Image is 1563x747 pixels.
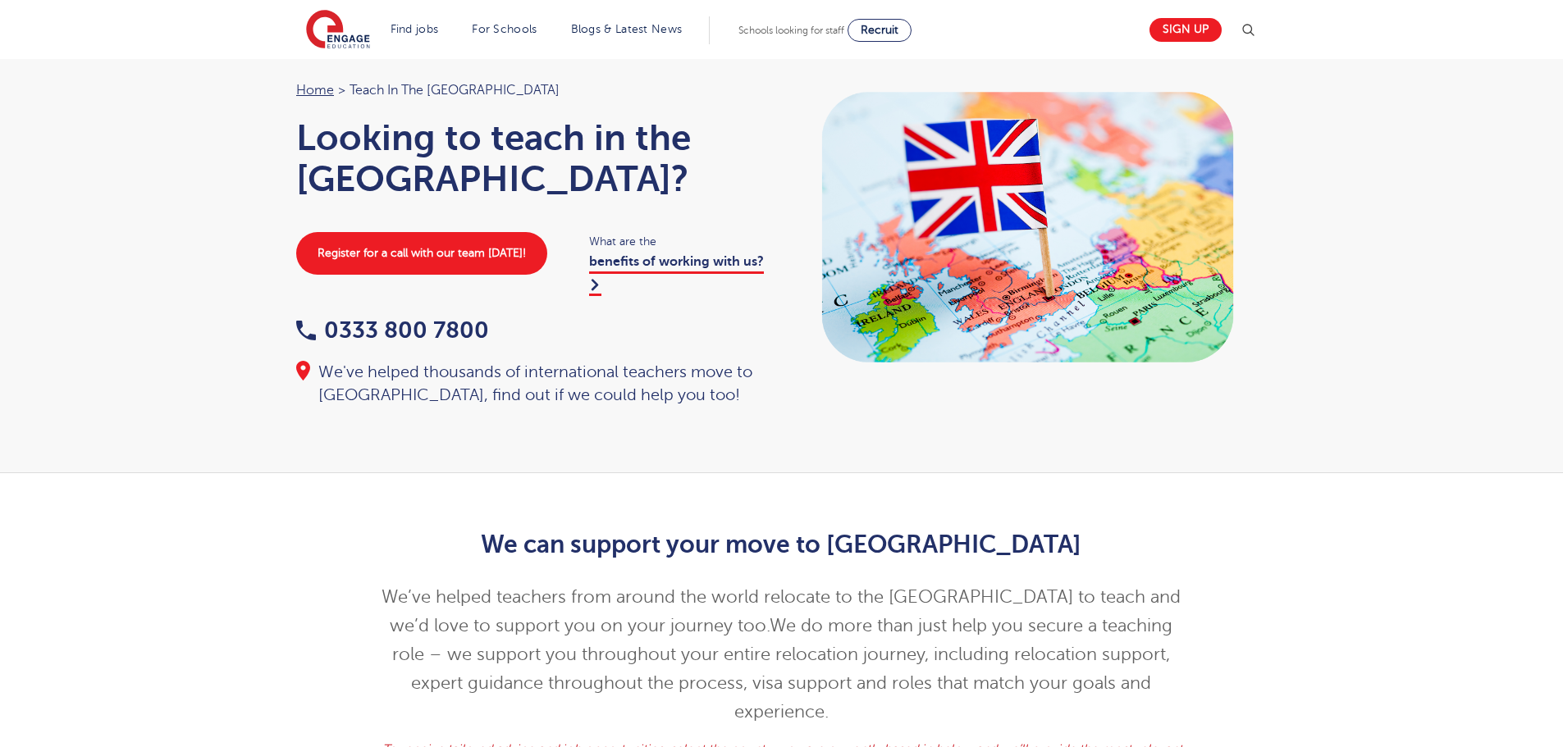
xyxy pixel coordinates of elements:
[472,23,537,35] a: For Schools
[589,232,766,251] span: What are the
[306,10,370,51] img: Engage Education
[861,24,898,36] span: Recruit
[296,83,334,98] a: Home
[296,80,766,101] nav: breadcrumb
[391,23,439,35] a: Find jobs
[571,23,683,35] a: Blogs & Latest News
[338,83,345,98] span: >
[738,25,844,36] span: Schools looking for staff
[379,531,1184,558] h2: We can support your move to [GEOGRAPHIC_DATA]
[848,19,912,42] a: Recruit
[296,117,766,199] h1: Looking to teach in the [GEOGRAPHIC_DATA]?
[296,232,547,275] a: Register for a call with our team [DATE]!
[296,361,766,407] div: We've helped thousands of international teachers move to [GEOGRAPHIC_DATA], find out if we could ...
[1149,18,1222,42] a: Sign up
[350,80,560,101] span: Teach in the [GEOGRAPHIC_DATA]
[379,583,1184,727] p: We’ve helped teachers from around the world relocate to the [GEOGRAPHIC_DATA] to teach and we’d l...
[589,254,764,295] a: benefits of working with us?
[392,616,1172,722] span: We do more than just help you secure a teaching role – we support you throughout your entire relo...
[296,317,489,343] a: 0333 800 7800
